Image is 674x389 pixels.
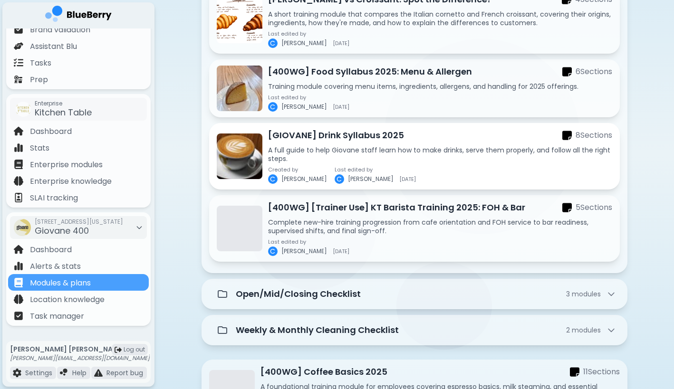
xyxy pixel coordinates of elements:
img: company logo [45,6,112,25]
p: Dashboard [30,244,72,256]
img: file icon [14,193,23,202]
a: [GIOVANE] Drink Syllabus 2025[GIOVANE] Drink Syllabus 2025sections icon8SectionsA full guide to h... [209,123,620,190]
a: [400WG] Food Syllabus 2025: Menu & Allergen[400WG] Food Syllabus 2025: Menu & Allergensections ic... [209,59,620,117]
p: Stats [30,142,49,154]
img: file icon [14,278,23,287]
img: sections icon [562,202,572,213]
p: Enterprise modules [30,159,103,171]
span: [PERSON_NAME] [281,103,327,111]
p: Alerts & stats [30,261,81,272]
p: Help [72,369,87,377]
img: logout [115,346,122,353]
img: file icon [14,311,23,321]
span: C [270,103,275,111]
p: Created by [268,167,327,172]
span: 3 [566,290,601,298]
span: Log out [124,346,145,353]
p: Prep [30,74,48,85]
p: [PERSON_NAME] [PERSON_NAME] [10,345,150,353]
img: sections icon [570,367,579,378]
img: file icon [14,41,23,51]
p: Tasks [30,57,51,69]
p: [400WG] [Trainer Use] KT Barista Training 2025: FOH & Bar [268,201,525,214]
img: company thumbnail [16,102,31,117]
p: 11 Section s [583,366,620,378]
p: Report bug [106,369,143,377]
p: 6 Section s [576,66,612,77]
span: [DATE] [333,248,349,254]
img: company thumbnail [14,219,31,236]
img: file icon [60,369,68,377]
span: [PERSON_NAME] [281,247,327,255]
p: 8 Section s [576,130,612,141]
img: file icon [14,58,23,67]
span: C [270,247,275,256]
img: sections icon [562,66,572,77]
span: [STREET_ADDRESS][US_STATE] [35,218,123,226]
p: Last edited by [268,31,349,37]
p: Last edited by [268,239,349,245]
p: Complete new-hire training progression from cafe orientation and FOH service to bar readiness, su... [268,218,612,235]
p: [400WG] Food Syllabus 2025: Menu & Allergen [268,65,472,78]
img: [GIOVANE] Drink Syllabus 2025 [217,133,262,179]
img: file icon [14,261,23,271]
span: module s [572,289,601,299]
p: [GIOVANE] Drink Syllabus 2025 [268,129,404,142]
span: module s [572,325,601,335]
img: file icon [14,126,23,136]
p: Brand validation [30,24,90,36]
span: [DATE] [333,104,349,110]
span: Giovane 400 [35,225,89,237]
p: Last edited by [335,167,416,172]
p: Enterprise knowledge [30,176,112,187]
img: file icon [14,143,23,152]
p: 5 Section s [576,202,612,213]
p: A short training module that compares the Italian cornetto and French croissant, covering their o... [268,10,612,27]
a: [400WG] [Trainer Use] KT Barista Training 2025: FOH & Barsections icon5SectionsComplete new-hire ... [209,195,620,262]
span: [PERSON_NAME] [348,175,394,183]
span: Kitchen Table [35,106,92,118]
p: Weekly & Monthly Cleaning Checklist [236,323,399,337]
img: file icon [14,160,23,169]
p: A full guide to help Giovane staff learn how to make drinks, serve them properly, and follow all ... [268,146,612,163]
p: Open/Mid/Closing Checklist [236,287,361,301]
p: SLAI tracking [30,192,78,204]
p: Modules & plans [30,277,91,289]
span: 2 [566,326,601,334]
span: [PERSON_NAME] [281,175,327,183]
p: Dashboard [30,126,72,137]
img: file icon [14,245,23,254]
p: Settings [25,369,52,377]
span: C [270,175,275,183]
span: [PERSON_NAME] [281,39,327,47]
p: [400WG] Coffee Basics 2025 [260,365,387,379]
span: C [270,39,275,47]
img: file icon [14,75,23,84]
p: [PERSON_NAME][EMAIL_ADDRESS][DOMAIN_NAME] [10,354,150,362]
img: file icon [94,369,103,377]
p: Training module covering menu items, ingredients, allergens, and handling for 2025 offerings. [268,82,612,91]
img: [400WG] Food Syllabus 2025: Menu & Allergen [217,66,262,111]
span: C [337,175,342,183]
p: Last edited by [268,95,349,100]
span: [DATE] [333,40,349,46]
img: file icon [14,294,23,304]
img: sections icon [562,130,572,141]
img: file icon [14,176,23,186]
p: Task manager [30,311,84,322]
img: file icon [14,25,23,34]
p: Location knowledge [30,294,105,305]
span: [DATE] [399,176,416,182]
img: file icon [13,369,21,377]
span: Enterprise [35,100,92,107]
p: Assistant Blu [30,41,77,52]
